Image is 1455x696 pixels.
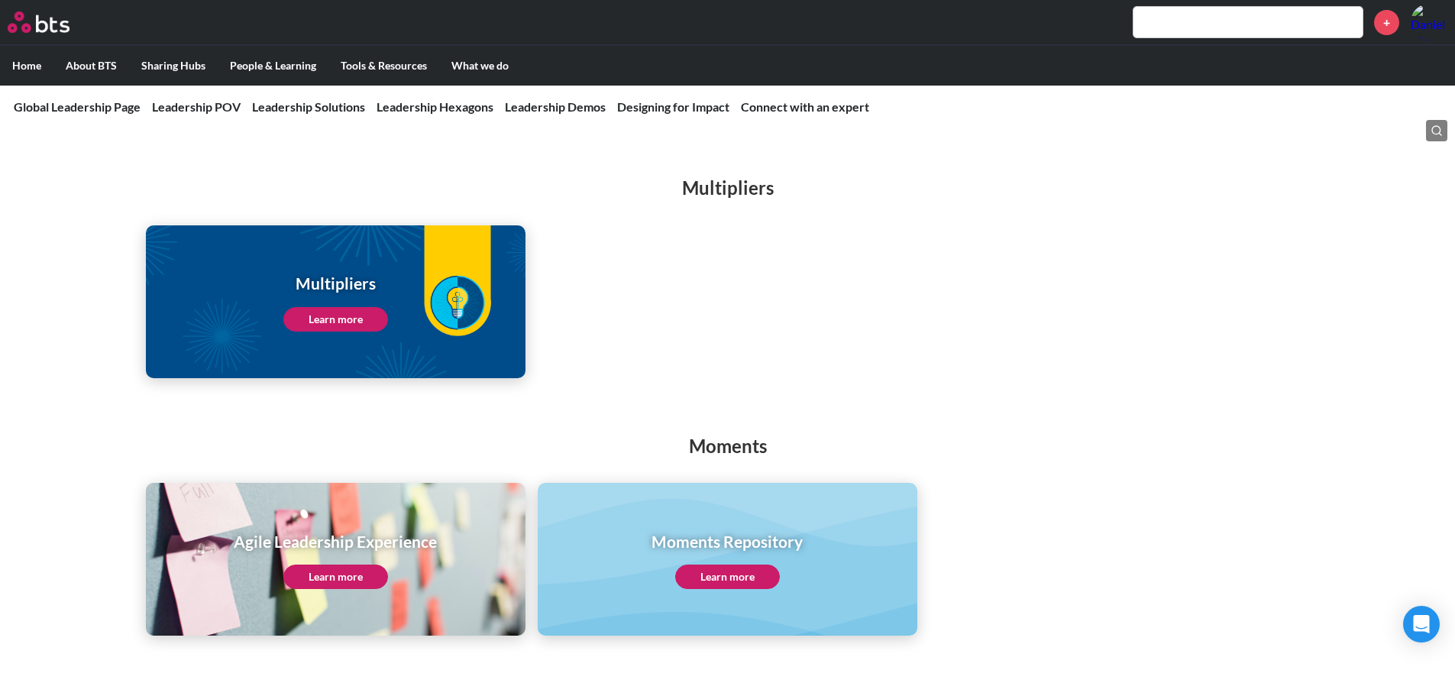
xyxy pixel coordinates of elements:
[283,565,388,589] a: Learn more
[129,46,218,86] label: Sharing Hubs
[505,99,606,114] a: Leadership Demos
[377,99,493,114] a: Leadership Hexagons
[8,11,70,33] img: BTS Logo
[439,46,521,86] label: What we do
[328,46,439,86] label: Tools & Resources
[1374,10,1399,35] a: +
[617,99,729,114] a: Designing for Impact
[741,99,869,114] a: Connect with an expert
[152,99,241,114] a: Leadership POV
[1411,4,1447,40] a: Profile
[8,11,98,33] a: Go home
[14,99,141,114] a: Global Leadership Page
[234,530,437,552] h1: Agile Leadership Experience
[652,530,803,552] h1: Moments Repository
[675,565,780,589] a: Learn more
[283,272,388,294] h1: Multipliers
[252,99,365,114] a: Leadership Solutions
[53,46,129,86] label: About BTS
[218,46,328,86] label: People & Learning
[283,307,388,332] a: Learn more
[1411,4,1447,40] img: Daniel Mausolf
[1403,606,1440,643] div: Open Intercom Messenger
